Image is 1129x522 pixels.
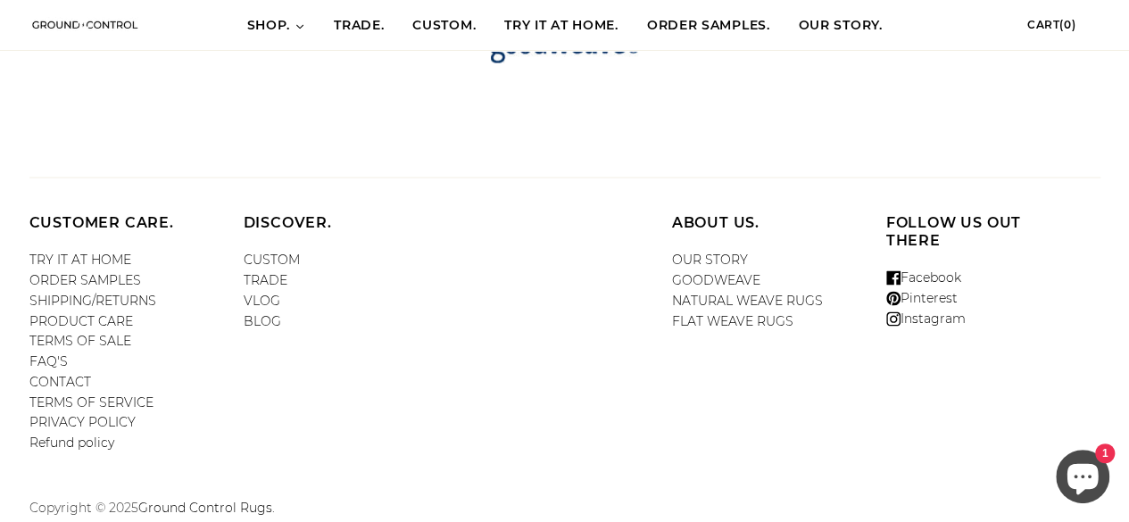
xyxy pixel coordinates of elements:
[1027,18,1059,31] span: Cart
[29,251,131,267] a: TRY IT AT HOME
[29,352,68,369] a: FAQ'S
[29,332,131,348] a: TERMS OF SALE
[244,312,281,328] a: BLOG
[1050,450,1115,508] inbox-online-store-chat: Shopify online store chat
[886,310,966,326] a: Instagram
[29,413,136,429] a: PRIVACY POLICY
[1064,18,1072,31] span: 0
[672,292,823,308] a: NATURAL WEAVE RUGS
[29,434,114,450] a: Refund policy
[784,1,896,51] a: OUR STORY.
[29,213,217,231] h4: CUSTOMER CARE.
[29,497,565,518] p: Copyright © 2025 .
[29,292,156,308] a: SHIPPING/RETURNS
[672,251,748,267] a: OUR STORY
[886,213,1074,249] h4: Follow us out there
[672,312,793,328] a: FLAT WEAVE RUGS
[247,17,291,35] span: SHOP.
[672,213,859,231] h4: ABOUT US.
[29,394,154,410] a: TERMS OF SERVICE
[886,269,961,285] a: Facebook
[29,373,91,389] a: CONTACT
[633,1,784,51] a: ORDER SAMPLES.
[233,1,320,51] a: SHOP.
[672,271,760,287] a: GOODWEAVE
[138,499,272,515] a: Ground Control Rugs
[490,1,633,51] a: TRY IT AT HOME.
[886,289,958,305] a: Pinterest
[412,17,476,35] span: CUSTOM.
[244,251,300,267] a: CUSTOM
[29,312,133,328] a: PRODUCT CARE
[334,17,384,35] span: TRADE.
[244,292,280,308] a: VLOG
[647,17,770,35] span: ORDER SAMPLES.
[244,213,431,231] h4: DISCOVER.
[1027,18,1102,31] a: Cart(0)
[504,17,618,35] span: TRY IT AT HOME.
[244,271,287,287] a: TRADE
[29,271,141,287] a: ORDER SAMPLES
[398,1,490,51] a: CUSTOM.
[798,17,882,35] span: OUR STORY.
[320,1,398,51] a: TRADE.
